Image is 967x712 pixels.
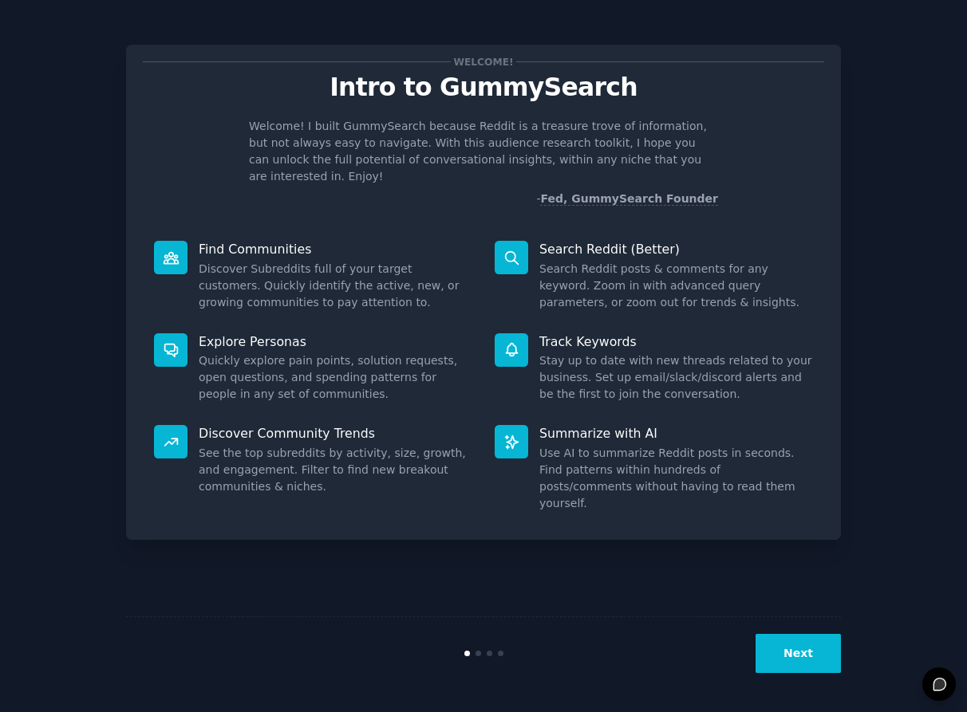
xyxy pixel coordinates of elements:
[540,192,718,206] a: Fed, GummySearch Founder
[539,445,813,512] dd: Use AI to summarize Reddit posts in seconds. Find patterns within hundreds of posts/comments with...
[199,445,472,495] dd: See the top subreddits by activity, size, growth, and engagement. Filter to find new breakout com...
[199,333,472,350] p: Explore Personas
[143,73,824,101] p: Intro to GummySearch
[539,352,813,403] dd: Stay up to date with new threads related to your business. Set up email/slack/discord alerts and ...
[539,333,813,350] p: Track Keywords
[539,425,813,442] p: Summarize with AI
[199,425,472,442] p: Discover Community Trends
[199,352,472,403] dd: Quickly explore pain points, solution requests, open questions, and spending patterns for people ...
[199,261,472,311] dd: Discover Subreddits full of your target customers. Quickly identify the active, new, or growing c...
[539,241,813,258] p: Search Reddit (Better)
[249,118,718,185] p: Welcome! I built GummySearch because Reddit is a treasure trove of information, but not always ea...
[756,634,841,673] button: Next
[451,53,516,70] span: Welcome!
[539,261,813,311] dd: Search Reddit posts & comments for any keyword. Zoom in with advanced query parameters, or zoom o...
[199,241,472,258] p: Find Communities
[536,191,718,207] div: -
